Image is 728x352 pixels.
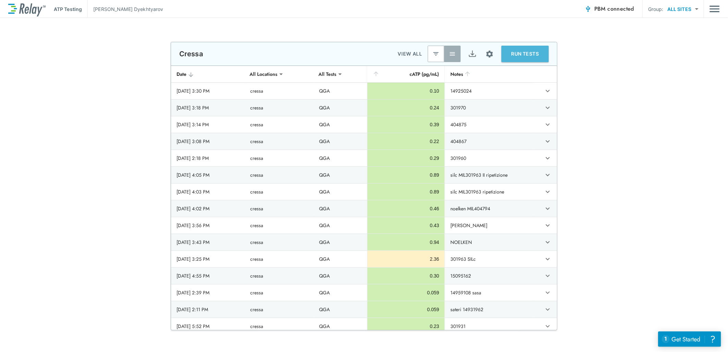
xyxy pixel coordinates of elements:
div: 0.43 [373,222,439,229]
td: cressa [245,318,314,335]
div: 0.39 [373,121,439,128]
td: cressa [245,167,314,183]
td: cressa [245,99,314,116]
div: 0.46 [373,205,439,212]
div: 0.10 [373,87,439,94]
p: Cressa [179,50,203,58]
td: 14925024 [445,83,533,99]
p: ATP Testing [54,5,82,13]
td: NOELKEN [445,234,533,250]
div: 0.24 [373,104,439,111]
div: [DATE] 3:14 PM [177,121,239,128]
button: expand row [542,304,554,315]
button: expand row [542,85,554,97]
td: QGA [314,268,367,284]
button: expand row [542,119,554,130]
button: expand row [542,203,554,214]
td: cressa [245,301,314,318]
div: Notes [450,70,527,78]
td: QGA [314,99,367,116]
button: expand row [542,152,554,164]
div: [DATE] 2:39 PM [177,289,239,296]
td: cressa [245,234,314,250]
div: 0.059 [373,306,439,313]
p: VIEW ALL [398,50,422,58]
button: expand row [542,136,554,147]
span: connected [608,5,634,13]
div: 0.29 [373,155,439,162]
p: Group: [648,5,664,13]
th: Date [171,66,245,83]
button: expand row [542,253,554,265]
td: QGA [314,133,367,150]
td: cressa [245,251,314,267]
td: cressa [245,268,314,284]
td: cressa [245,133,314,150]
td: QGA [314,318,367,335]
div: 0.89 [373,188,439,195]
td: QGA [314,167,367,183]
img: Latest [433,50,439,57]
img: Drawer Icon [709,2,720,15]
div: [DATE] 4:02 PM [177,205,239,212]
td: QGA [314,301,367,318]
td: QGA [314,217,367,234]
div: 0.94 [373,239,439,246]
td: cressa [245,116,314,133]
button: Site setup [481,45,499,63]
div: [DATE] 3:08 PM [177,138,239,145]
div: 0.30 [373,272,439,279]
div: [DATE] 3:25 PM [177,256,239,262]
div: 2.36 [373,256,439,262]
td: QGA [314,83,367,99]
div: [DATE] 3:56 PM [177,222,239,229]
img: Export Icon [468,50,477,58]
button: RUN TESTS [501,46,549,62]
button: Main menu [709,2,720,15]
img: Settings Icon [485,50,494,58]
td: cressa [245,284,314,301]
p: [PERSON_NAME] Dyekhtyarov [93,5,163,13]
td: QGA [314,200,367,217]
img: LuminUltra Relay [8,2,46,16]
div: [DATE] 4:55 PM [177,272,239,279]
td: 404875 [445,116,533,133]
button: Export [464,46,481,62]
button: PBM connected [582,2,637,16]
div: [DATE] 3:18 PM [177,104,239,111]
div: [DATE] 4:05 PM [177,172,239,178]
div: [DATE] 3:43 PM [177,239,239,246]
td: sateri 14931962 [445,301,533,318]
td: QGA [314,116,367,133]
span: PBM [594,4,634,14]
td: cressa [245,217,314,234]
td: QGA [314,284,367,301]
div: All Tests [314,67,341,81]
td: cressa [245,150,314,166]
div: cATP (pg/mL) [373,70,439,78]
div: 0.22 [373,138,439,145]
td: cressa [245,83,314,99]
td: QGA [314,251,367,267]
td: silc MIL301963 II ripetizione [445,167,533,183]
div: 0.059 [373,289,439,296]
td: 301970 [445,99,533,116]
td: 301963 SILc [445,251,533,267]
td: 404867 [445,133,533,150]
td: 301931 [445,318,533,335]
button: expand row [542,220,554,231]
button: expand row [542,236,554,248]
div: [DATE] 4:03 PM [177,188,239,195]
td: QGA [314,184,367,200]
td: [PERSON_NAME] [445,217,533,234]
td: 301960 [445,150,533,166]
td: QGA [314,150,367,166]
button: expand row [542,169,554,181]
div: [DATE] 2:18 PM [177,155,239,162]
div: All Locations [245,67,282,81]
td: QGA [314,234,367,250]
img: View All [449,50,456,57]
